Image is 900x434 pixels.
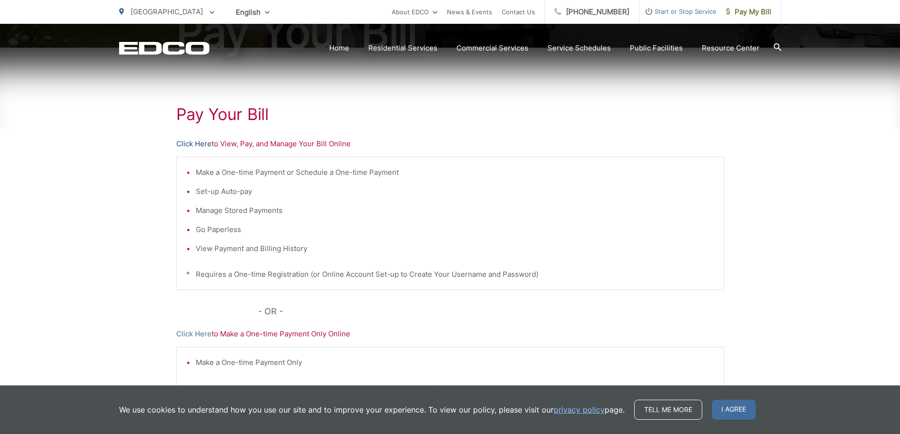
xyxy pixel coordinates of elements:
li: Go Paperless [196,224,714,235]
a: EDCD logo. Return to the homepage. [119,41,210,55]
a: Click Here [176,328,212,340]
li: Make a One-time Payment Only [196,357,714,368]
a: Resource Center [702,42,759,54]
a: Commercial Services [456,42,528,54]
a: Click Here [176,138,212,150]
p: * DOES NOT Require a One-time Registration (or Online Account Set-up) [186,383,714,394]
a: News & Events [447,6,492,18]
p: - OR - [258,304,724,319]
p: to Make a One-time Payment Only Online [176,328,724,340]
h1: Pay Your Bill [176,105,724,124]
li: Make a One-time Payment or Schedule a One-time Payment [196,167,714,178]
a: Contact Us [502,6,535,18]
p: We use cookies to understand how you use our site and to improve your experience. To view our pol... [119,404,625,415]
span: I agree [712,400,756,420]
a: Tell me more [634,400,702,420]
span: English [229,4,277,20]
p: to View, Pay, and Manage Your Bill Online [176,138,724,150]
p: * Requires a One-time Registration (or Online Account Set-up to Create Your Username and Password) [186,269,714,280]
a: Public Facilities [630,42,683,54]
a: Home [329,42,349,54]
li: Manage Stored Payments [196,205,714,216]
a: Service Schedules [547,42,611,54]
span: Pay My Bill [726,6,771,18]
li: Set-up Auto-pay [196,186,714,197]
span: [GEOGRAPHIC_DATA] [131,7,203,16]
a: Residential Services [368,42,437,54]
li: View Payment and Billing History [196,243,714,254]
a: About EDCO [392,6,437,18]
a: privacy policy [554,404,605,415]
